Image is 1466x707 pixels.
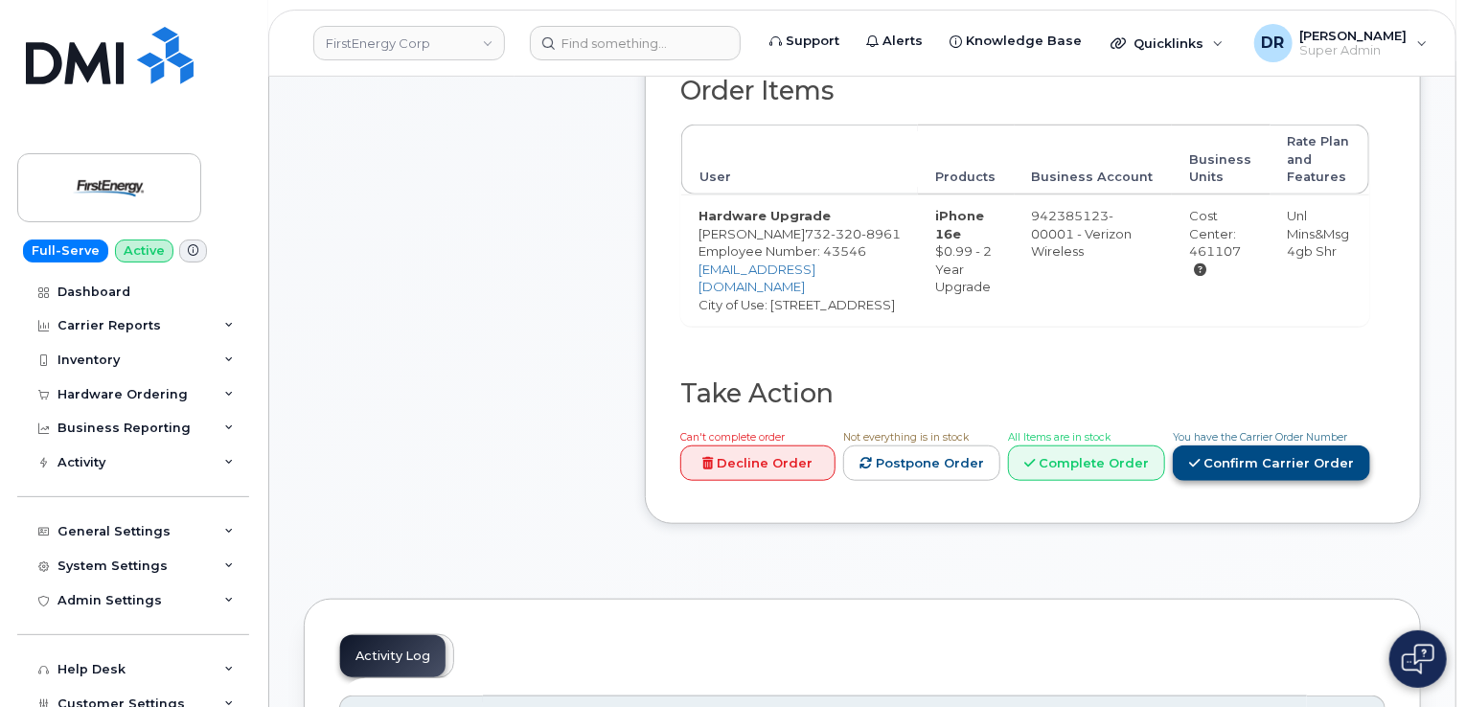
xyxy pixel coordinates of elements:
input: Find something... [530,26,741,60]
a: Postpone Order [843,445,1000,481]
h2: Order Items [680,77,1370,105]
th: Products [918,125,1014,194]
a: [EMAIL_ADDRESS][DOMAIN_NAME] [699,262,815,295]
th: User [681,125,918,194]
span: Employee Number: 43546 [699,243,866,259]
span: 8961 [861,226,901,241]
div: Dori Ripley [1241,24,1441,62]
td: Unl Mins&Msg 4gb Shr [1271,194,1369,325]
span: [PERSON_NAME] [1300,28,1408,43]
span: You have the Carrier Order Number [1173,431,1347,444]
span: Alerts [882,32,923,51]
th: Business Account [1015,125,1173,194]
span: 320 [831,226,861,241]
a: Complete Order [1008,445,1165,481]
td: [PERSON_NAME] City of Use: [STREET_ADDRESS] [681,194,918,325]
span: Support [786,32,839,51]
a: Decline Order [680,445,836,481]
div: Quicklinks [1097,24,1237,62]
strong: iPhone 16e [935,208,984,241]
span: Can't complete order [680,431,785,444]
h2: Take Action [680,379,1370,408]
span: Knowledge Base [966,32,1082,51]
span: Super Admin [1300,43,1408,58]
span: Quicklinks [1134,35,1203,51]
a: Alerts [853,22,936,60]
img: Open chat [1402,644,1434,674]
span: All Items are in stock [1008,431,1111,444]
strong: Hardware Upgrade [699,208,831,223]
a: Knowledge Base [936,22,1095,60]
a: Support [756,22,853,60]
th: Rate Plan and Features [1271,125,1369,194]
span: DR [1262,32,1285,55]
a: Confirm Carrier Order [1173,445,1370,481]
div: Cost Center: 461107 [1189,207,1252,278]
td: $0.99 - 2 Year Upgrade [918,194,1014,325]
th: Business Units [1172,125,1270,194]
span: Not everything is in stock [843,431,969,444]
td: 942385123-00001 - Verizon Wireless [1015,194,1173,325]
a: FirstEnergy Corp [313,26,505,60]
span: 732 [805,226,901,241]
